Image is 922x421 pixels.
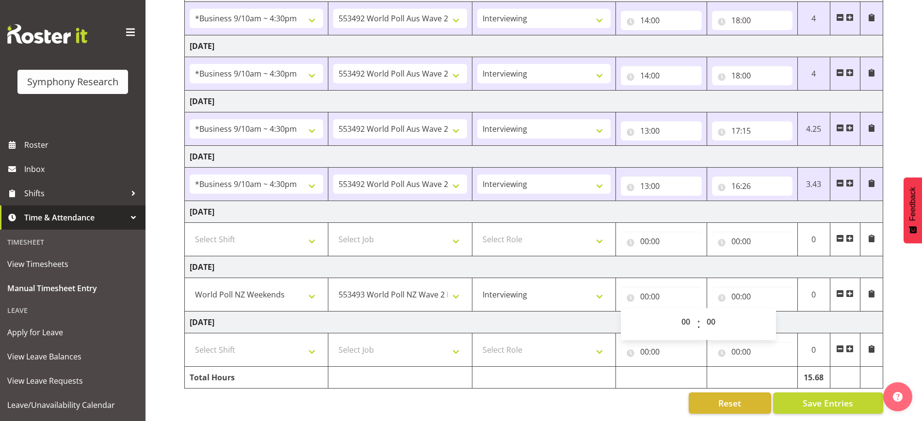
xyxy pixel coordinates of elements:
input: Click to select... [712,66,793,85]
span: View Leave Balances [7,349,138,364]
input: Click to select... [712,11,793,30]
button: Reset [689,392,771,414]
input: Click to select... [621,66,701,85]
span: Save Entries [803,397,853,409]
a: View Leave Balances [2,344,143,369]
span: Apply for Leave [7,325,138,340]
td: [DATE] [185,256,883,278]
span: View Leave Requests [7,374,138,388]
span: Reset [718,397,741,409]
input: Click to select... [621,121,701,140]
div: Timesheet [2,232,143,252]
td: 4.25 [797,112,830,146]
img: help-xxl-2.png [893,392,903,402]
td: 0 [797,333,830,367]
span: Roster [24,138,141,152]
input: Click to select... [621,176,701,196]
a: View Timesheets [2,252,143,276]
a: Leave/Unavailability Calendar [2,393,143,417]
span: Leave/Unavailability Calendar [7,398,138,412]
button: Feedback - Show survey [904,177,922,243]
input: Click to select... [712,176,793,196]
span: Inbox [24,162,141,176]
input: Click to select... [621,287,701,306]
input: Click to select... [621,342,701,361]
div: Leave [2,300,143,320]
td: [DATE] [185,146,883,168]
a: View Leave Requests [2,369,143,393]
td: [DATE] [185,35,883,57]
input: Click to select... [712,342,793,361]
td: [DATE] [185,201,883,223]
td: 0 [797,223,830,256]
input: Click to select... [621,11,701,30]
div: Symphony Research [27,75,118,89]
a: Manual Timesheet Entry [2,276,143,300]
span: Feedback [908,187,917,221]
button: Save Entries [773,392,883,414]
a: Apply for Leave [2,320,143,344]
td: [DATE] [185,312,883,333]
input: Click to select... [621,232,701,251]
input: Click to select... [712,232,793,251]
td: 3.43 [797,168,830,201]
span: View Timesheets [7,257,138,271]
img: Rosterit website logo [7,24,87,44]
span: : [697,312,700,336]
span: Shifts [24,186,126,201]
input: Click to select... [712,121,793,140]
span: Manual Timesheet Entry [7,281,138,296]
td: [DATE] [185,91,883,112]
td: 4 [797,2,830,35]
input: Click to select... [712,287,793,306]
span: Time & Attendance [24,210,126,225]
td: Total Hours [185,367,328,389]
td: 0 [797,278,830,312]
td: 15.68 [797,367,830,389]
td: 4 [797,57,830,91]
